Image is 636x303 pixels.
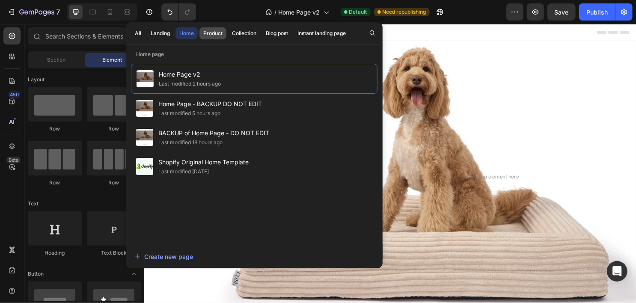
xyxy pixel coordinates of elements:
[346,156,391,163] div: Drop element here
[144,24,636,303] iframe: Design area
[349,8,367,16] span: Default
[8,91,21,98] div: 450
[87,179,141,187] div: Row
[279,8,320,17] span: Home Page v2
[555,9,569,16] span: Save
[3,3,64,21] button: 7
[586,8,608,17] div: Publish
[158,128,269,138] span: BACKUP of Home Page - DO NOT EDIT
[262,27,292,39] button: Blog post
[547,3,576,21] button: Save
[134,248,374,265] button: Create new page
[383,8,426,16] span: Need republishing
[158,138,223,147] div: Last modified 18 hours ago
[48,56,66,64] span: Section
[135,252,193,261] div: Create new page
[102,56,122,64] span: Element
[56,7,60,17] p: 7
[275,8,277,17] span: /
[179,30,194,37] div: Home
[158,109,220,118] div: Last modified 5 hours ago
[87,125,141,133] div: Row
[158,167,209,176] div: Last modified [DATE]
[579,3,615,21] button: Publish
[126,50,383,59] p: Home page
[131,27,145,39] button: All
[135,30,141,37] div: All
[28,270,44,278] span: Button
[127,267,141,281] span: Toggle open
[158,157,249,167] span: Shopify Original Home Template
[159,80,221,88] div: Last modified 2 hours ago
[294,27,350,39] button: Instant landing page
[228,27,260,39] button: Collection
[158,99,262,109] span: Home Page - BACKUP DO NOT EDIT
[161,3,196,21] div: Undo/Redo
[147,27,174,39] button: Landing
[28,76,45,83] span: Layout
[232,30,256,37] div: Collection
[266,30,288,37] div: Blog post
[87,249,141,257] div: Text Block
[28,200,39,208] span: Text
[607,261,627,282] div: Open Intercom Messenger
[28,249,82,257] div: Heading
[28,27,141,45] input: Search Sections & Elements
[203,30,223,37] div: Product
[175,27,198,39] button: Home
[151,30,170,37] div: Landing
[28,125,82,133] div: Row
[159,69,221,80] span: Home Page v2
[28,179,82,187] div: Row
[6,157,21,163] div: Beta
[297,30,346,37] div: Instant landing page
[199,27,226,39] button: Product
